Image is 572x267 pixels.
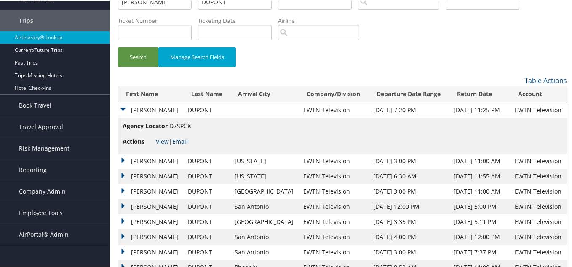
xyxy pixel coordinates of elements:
td: EWTN Television [299,102,369,117]
td: [DATE] 7:20 PM [369,102,449,117]
td: EWTN Television [511,168,567,183]
td: [PERSON_NAME] [118,213,184,229]
th: Last Name: activate to sort column ascending [184,85,231,102]
span: Book Travel [19,94,51,115]
td: [DATE] 3:35 PM [369,213,449,229]
th: Arrival City: activate to sort column ascending [231,85,299,102]
td: [DATE] 3:00 PM [369,183,449,198]
td: DUPONT [184,229,231,244]
td: EWTN Television [299,244,369,259]
span: D7SPCK [169,121,191,129]
td: [DATE] 4:00 PM [369,229,449,244]
span: Agency Locator [123,121,168,130]
td: EWTN Television [511,198,567,213]
td: [PERSON_NAME] [118,102,184,117]
td: [DATE] 12:00 PM [369,198,449,213]
td: San Antonio [231,198,299,213]
td: EWTN Television [299,168,369,183]
td: San Antonio [231,229,299,244]
span: Travel Approval [19,116,63,137]
td: DUPONT [184,198,231,213]
td: EWTN Television [299,229,369,244]
label: Ticketing Date [198,16,278,24]
span: Risk Management [19,137,69,158]
td: EWTN Television [299,213,369,229]
td: EWTN Television [511,102,567,117]
th: Return Date: activate to sort column ascending [449,85,510,102]
td: [DATE] 11:00 AM [449,183,510,198]
a: View [156,137,169,145]
th: Company/Division [299,85,369,102]
label: Airline [278,16,366,24]
td: DUPONT [184,183,231,198]
td: [DATE] 6:30 AM [369,168,449,183]
td: San Antonio [231,244,299,259]
span: Reporting [19,159,47,180]
td: [PERSON_NAME] [118,153,184,168]
th: Account: activate to sort column ascending [511,85,567,102]
td: [DATE] 11:00 AM [449,153,510,168]
td: [PERSON_NAME] [118,229,184,244]
td: [PERSON_NAME] [118,244,184,259]
td: DUPONT [184,244,231,259]
td: EWTN Television [511,153,567,168]
td: [DATE] 3:00 PM [369,153,449,168]
td: [DATE] 5:11 PM [449,213,510,229]
td: EWTN Television [299,183,369,198]
td: EWTN Television [299,198,369,213]
span: Actions [123,136,154,146]
td: DUPONT [184,102,231,117]
a: Table Actions [524,75,567,84]
td: [US_STATE] [231,168,299,183]
button: Manage Search Fields [158,46,236,66]
td: [GEOGRAPHIC_DATA] [231,183,299,198]
td: DUPONT [184,168,231,183]
button: Search [118,46,158,66]
span: | [156,137,188,145]
th: Departure Date Range: activate to sort column ascending [369,85,449,102]
span: Company Admin [19,180,66,201]
span: Employee Tools [19,202,63,223]
td: DUPONT [184,213,231,229]
td: EWTN Television [511,229,567,244]
td: [DATE] 11:25 PM [449,102,510,117]
label: Ticket Number [118,16,198,24]
td: [PERSON_NAME] [118,168,184,183]
td: [DATE] 12:00 PM [449,229,510,244]
td: EWTN Television [299,153,369,168]
td: [DATE] 3:00 PM [369,244,449,259]
span: Trips [19,9,33,30]
td: EWTN Television [511,213,567,229]
span: AirPortal® Admin [19,223,69,244]
td: EWTN Television [511,183,567,198]
td: [GEOGRAPHIC_DATA] [231,213,299,229]
td: EWTN Television [511,244,567,259]
td: [US_STATE] [231,153,299,168]
td: DUPONT [184,153,231,168]
td: [PERSON_NAME] [118,183,184,198]
td: [DATE] 11:55 AM [449,168,510,183]
td: [DATE] 7:37 PM [449,244,510,259]
th: First Name: activate to sort column ascending [118,85,184,102]
td: [DATE] 5:00 PM [449,198,510,213]
td: [PERSON_NAME] [118,198,184,213]
a: Email [172,137,188,145]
